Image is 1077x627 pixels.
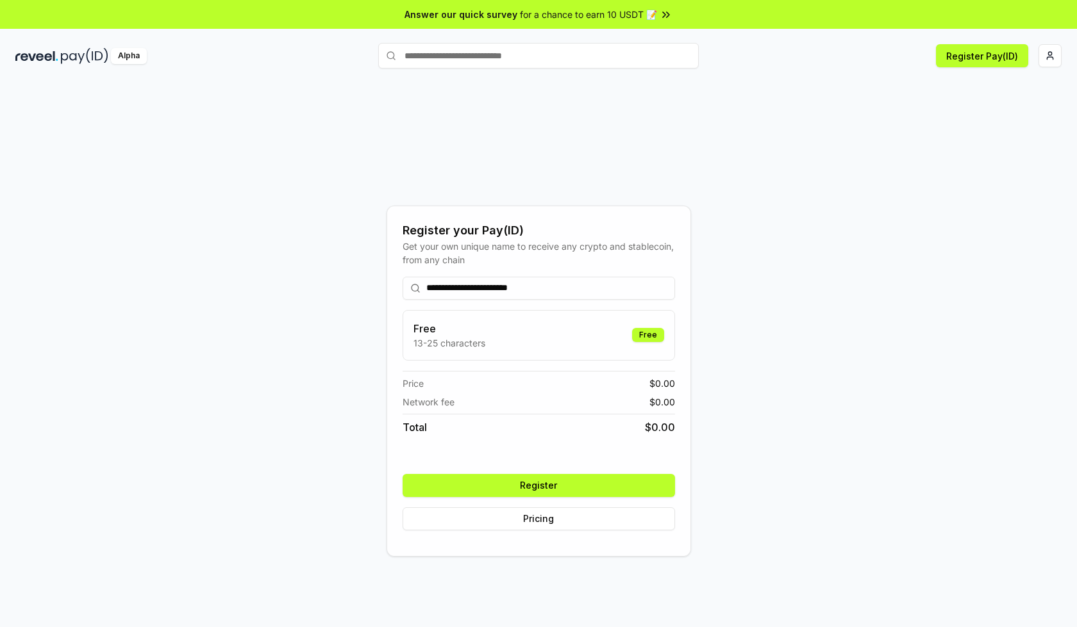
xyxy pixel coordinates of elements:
button: Register [403,474,675,497]
button: Register Pay(ID) [936,44,1028,67]
span: $ 0.00 [649,377,675,390]
span: $ 0.00 [649,395,675,409]
div: Free [632,328,664,342]
div: Register your Pay(ID) [403,222,675,240]
p: 13-25 characters [413,336,485,350]
span: Price [403,377,424,390]
img: pay_id [61,48,108,64]
img: reveel_dark [15,48,58,64]
div: Get your own unique name to receive any crypto and stablecoin, from any chain [403,240,675,266]
h3: Free [413,321,485,336]
span: for a chance to earn 10 USDT 📝 [520,8,657,21]
span: Answer our quick survey [405,8,517,21]
span: $ 0.00 [645,419,675,435]
div: Alpha [111,48,147,64]
span: Network fee [403,395,455,409]
span: Total [403,419,427,435]
button: Pricing [403,507,675,530]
